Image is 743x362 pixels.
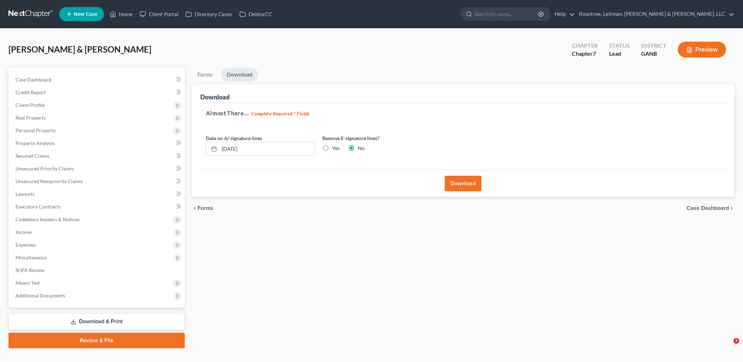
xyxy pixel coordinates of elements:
a: Case Dashboard chevron_right [687,205,735,211]
span: Property Analysis [16,140,55,146]
span: Secured Claims [16,153,49,159]
span: Forms [197,205,213,211]
div: GANB [641,50,666,58]
a: Lawsuits [10,188,185,200]
input: MM/DD/YYYY [219,142,315,156]
a: Property Analysis [10,137,185,150]
a: Case Dashboard [10,73,185,86]
span: Income [16,229,32,235]
strong: Complete Required * Fields [251,111,310,116]
button: Download [445,176,481,191]
a: Unsecured Priority Claims [10,162,185,175]
div: Lead [609,50,630,58]
span: 7 [593,50,596,57]
a: Client Portal [136,8,182,20]
a: Directory Cases [182,8,236,20]
a: SOFA Review [10,264,185,277]
a: Download & Print [8,313,185,330]
span: Lawsuits [16,191,35,197]
a: Unsecured Nonpriority Claims [10,175,185,188]
label: No [358,145,365,152]
iframe: Intercom live chat [719,338,736,355]
label: Date on /s/ signature lines [206,134,262,142]
span: Personal Property [16,127,56,133]
button: chevron_left Forms [192,205,223,211]
i: chevron_left [192,205,197,211]
div: Download [200,93,230,101]
div: District [641,42,666,50]
a: Help [551,8,575,20]
a: Credit Report [10,86,185,99]
a: Home [106,8,136,20]
a: Executory Contracts [10,200,185,213]
a: Rountree, Leitman, [PERSON_NAME] & [PERSON_NAME], LLC [575,8,734,20]
a: Forms [192,68,218,82]
span: Executory Contracts [16,204,61,210]
i: chevron_right [729,205,735,211]
a: Download [221,68,258,82]
div: Chapter [572,50,598,58]
span: Unsecured Nonpriority Claims [16,178,83,184]
span: Additional Documents [16,292,65,298]
span: Case Dashboard [687,205,729,211]
button: Preview [678,42,726,58]
span: Unsecured Priority Claims [16,165,74,171]
span: SOFA Review [16,267,45,273]
span: Case Dashboard [16,77,51,83]
span: Client Profile [16,102,45,108]
span: Real Property [16,115,46,121]
span: 3 [733,338,739,344]
span: New Case [74,12,97,17]
div: Status [609,42,630,50]
div: Chapter [572,42,598,50]
a: DebtorCC [236,8,276,20]
input: Search by name... [475,7,539,20]
label: Remove E-signature lines? [322,134,432,142]
a: Review & File [8,333,185,348]
span: Credit Report [16,89,46,95]
span: Miscellaneous [16,254,47,260]
span: Expenses [16,242,36,248]
span: Means Test [16,280,40,286]
span: Codebtors Insiders & Notices [16,216,80,222]
span: [PERSON_NAME] & [PERSON_NAME] [8,44,151,54]
label: Yes [332,145,340,152]
a: Secured Claims [10,150,185,162]
h5: Almost There... [206,109,720,117]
